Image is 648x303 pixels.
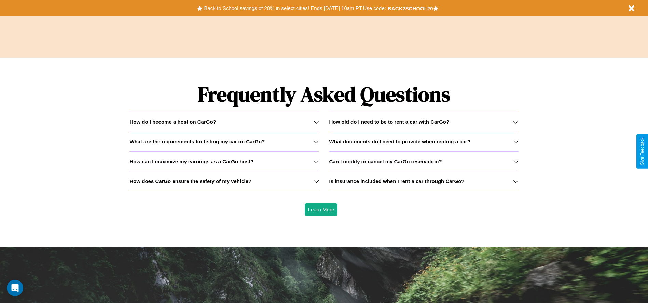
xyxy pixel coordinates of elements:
[202,3,387,13] button: Back to School savings of 20% in select cities! Ends [DATE] 10am PT.Use code:
[305,203,338,216] button: Learn More
[129,77,518,112] h1: Frequently Asked Questions
[129,178,251,184] h3: How does CarGo ensure the safety of my vehicle?
[129,159,253,164] h3: How can I maximize my earnings as a CarGo host?
[129,139,265,144] h3: What are the requirements for listing my car on CarGo?
[388,5,433,11] b: BACK2SCHOOL20
[329,139,470,144] h3: What documents do I need to provide when renting a car?
[129,119,216,125] h3: How do I become a host on CarGo?
[7,280,23,296] div: Open Intercom Messenger
[329,178,465,184] h3: Is insurance included when I rent a car through CarGo?
[640,138,645,165] div: Give Feedback
[329,159,442,164] h3: Can I modify or cancel my CarGo reservation?
[329,119,450,125] h3: How old do I need to be to rent a car with CarGo?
